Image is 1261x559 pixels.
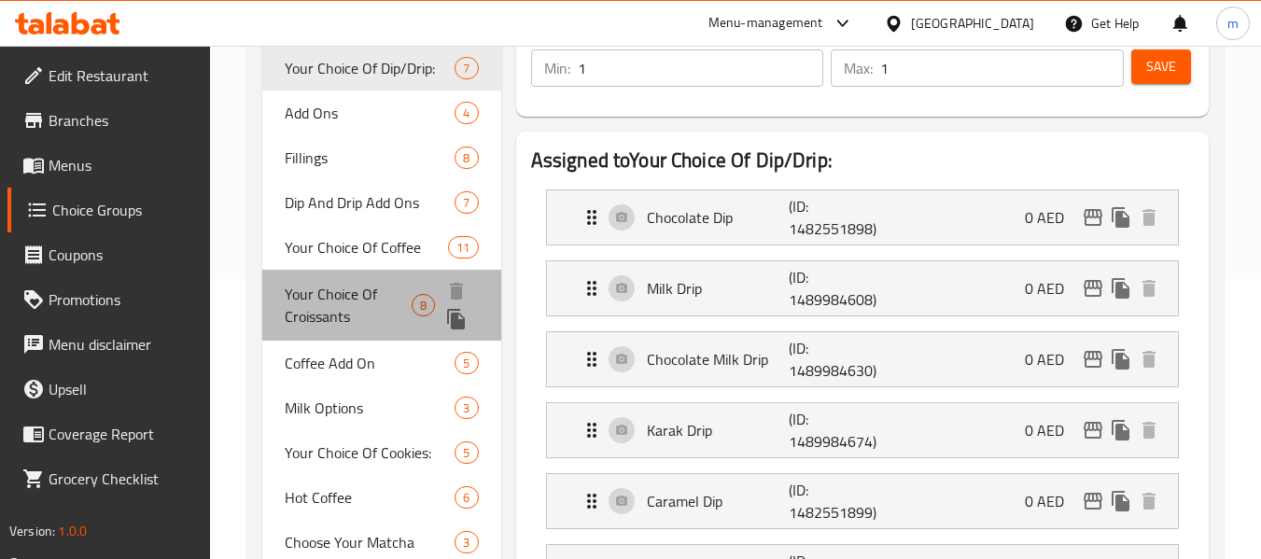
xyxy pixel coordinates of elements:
button: edit [1079,487,1107,515]
a: Grocery Checklist [7,456,211,501]
span: Your Choice Of Dip/Drip: [285,57,455,79]
p: 0 AED [1025,490,1079,512]
span: Dip And Drip Add Ons [285,191,455,214]
button: edit [1079,274,1107,302]
li: Expand [531,182,1194,253]
a: Coupons [7,232,211,277]
div: Your Choice Of Coffee11 [262,225,500,270]
span: 3 [455,534,477,552]
span: Add Ons [285,102,455,124]
button: Save [1131,49,1191,84]
button: delete [442,277,470,305]
span: Coffee Add On [285,352,455,374]
span: Your Choice Of Cookies: [285,441,455,464]
p: Chocolate Milk Drip [647,348,790,370]
div: Choices [455,441,478,464]
button: edit [1079,345,1107,373]
div: Your Choice Of Cookies:5 [262,430,500,475]
p: Karak Drip [647,419,790,441]
div: Expand [547,332,1178,386]
a: Coverage Report [7,412,211,456]
button: delete [1135,274,1163,302]
span: 8 [455,149,477,167]
span: 7 [455,60,477,77]
a: Upsell [7,367,211,412]
li: Expand [531,324,1194,395]
div: Milk Options3 [262,385,500,430]
button: duplicate [1107,487,1135,515]
div: Menu-management [708,12,823,35]
span: Fillings [285,147,455,169]
a: Menus [7,143,211,188]
p: Min: [544,57,570,79]
span: Choose Your Matcha [285,531,455,553]
div: Choices [455,397,478,419]
div: Expand [547,403,1178,457]
span: Menus [49,154,196,176]
button: delete [1135,487,1163,515]
span: m [1227,13,1239,34]
div: Add Ons4 [262,91,500,135]
div: Dip And Drip Add Ons7 [262,180,500,225]
div: Expand [547,261,1178,315]
span: Milk Options [285,397,455,419]
p: (ID: 1482551899) [789,479,884,524]
div: Coffee Add On5 [262,341,500,385]
div: Choices [455,531,478,553]
div: Choices [455,191,478,214]
button: duplicate [1107,345,1135,373]
span: Coverage Report [49,423,196,445]
div: Hot Coffee6 [262,475,500,520]
div: Choices [455,102,478,124]
div: Choices [412,294,435,316]
div: Choices [448,236,478,259]
li: Expand [531,466,1194,537]
button: duplicate [1107,203,1135,231]
span: 1.0.0 [58,519,87,543]
div: Expand [547,190,1178,245]
span: Grocery Checklist [49,468,196,490]
span: Your Choice Of Croissants [285,283,411,328]
span: Edit Restaurant [49,64,196,87]
a: Edit Restaurant [7,53,211,98]
p: Chocolate Dip [647,206,790,229]
button: duplicate [442,305,470,333]
span: Hot Coffee [285,486,455,509]
span: 5 [455,355,477,372]
p: Caramel Dip [647,490,790,512]
span: Branches [49,109,196,132]
div: Choices [455,352,478,374]
span: 6 [455,489,477,507]
span: 4 [455,105,477,122]
a: Promotions [7,277,211,322]
p: Milk Drip [647,277,790,300]
span: Save [1146,55,1176,78]
p: 0 AED [1025,277,1079,300]
p: (ID: 1482551898) [789,195,884,240]
p: 0 AED [1025,206,1079,229]
div: Your Choice Of Croissants8deleteduplicate [262,270,500,341]
li: Expand [531,253,1194,324]
button: edit [1079,203,1107,231]
span: Promotions [49,288,196,311]
p: (ID: 1489984608) [789,266,884,311]
div: Fillings8 [262,135,500,180]
span: 8 [413,297,434,314]
button: delete [1135,345,1163,373]
span: 5 [455,444,477,462]
p: 0 AED [1025,419,1079,441]
p: (ID: 1489984630) [789,337,884,382]
span: 7 [455,194,477,212]
button: edit [1079,416,1107,444]
span: 11 [449,239,477,257]
span: Your Choice Of Coffee [285,236,448,259]
button: duplicate [1107,274,1135,302]
button: delete [1135,203,1163,231]
div: [GEOGRAPHIC_DATA] [911,13,1034,34]
p: Max: [844,57,873,79]
a: Choice Groups [7,188,211,232]
a: Branches [7,98,211,143]
button: delete [1135,416,1163,444]
span: Version: [9,519,55,543]
a: Menu disclaimer [7,322,211,367]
